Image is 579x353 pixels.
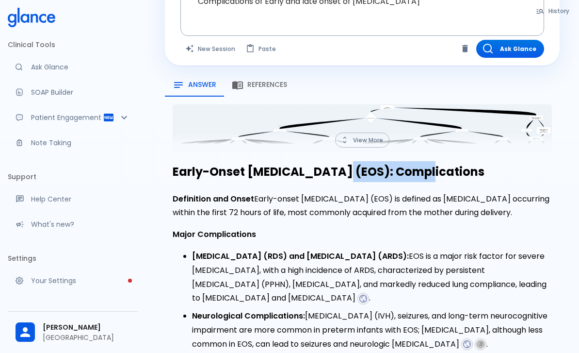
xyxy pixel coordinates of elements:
img: favicons [463,340,471,349]
p: SOAP Builder [31,87,130,97]
li: EOS is a major risk factor for severe [MEDICAL_DATA], with a high incidence of ARDS, characterize... [192,250,552,305]
p: Provide Support: MV, Inotropes, Fluids, Correct [MEDICAL_DATA] or Metabolic Derangements [538,129,549,135]
button: Clears all inputs and results. [180,40,241,58]
div: Recent updates and feature releases [8,214,138,235]
li: Clinical Tools [8,33,138,56]
h2: Early-Onset [MEDICAL_DATA] (EOS): Complications [173,161,552,182]
button: History [531,4,575,18]
p: No: LOS [460,125,463,126]
p: Help Center [31,194,130,204]
button: Clear [458,41,472,56]
a: Get help from our support team [8,188,138,210]
p: What's new? [31,219,130,229]
button: View More [335,133,389,148]
span: Answer [188,81,216,89]
li: [MEDICAL_DATA] (IVH), seizures, and long-term neurocognitive impairment are more common in preter... [192,309,552,351]
li: Settings [8,247,138,270]
img: favicons [359,294,368,303]
a: Please complete account setup [8,270,138,291]
button: Ask Glance [476,40,544,58]
span: References [247,81,287,89]
p: [GEOGRAPHIC_DATA] [43,333,130,342]
p: Initiate Early Recognition and Aggressive TX [531,117,542,119]
button: Paste from clipboard [241,40,282,58]
div: [PERSON_NAME][GEOGRAPHIC_DATA] [8,316,138,349]
p: Patient Engagement [31,113,103,122]
p: Suspected [MEDICAL_DATA]: Assess Onset Timing [382,107,393,110]
p: Note Taking [31,138,130,148]
p: Onset: Less than 72h? [367,118,376,118]
p: Start Empirical ABX [523,131,531,132]
li: Support [8,165,138,188]
strong: [MEDICAL_DATA] (RDS) and [MEDICAL_DATA] (ARDS): [192,251,409,262]
a: Advanced note-taking [8,132,138,153]
strong: Major Complications [173,229,256,240]
span: [PERSON_NAME] [43,322,130,333]
div: Patient Reports & Referrals [8,107,138,128]
a: Moramiz: Find ICD10AM codes instantly [8,56,138,78]
p: Early-Onset [MEDICAL_DATA]: EOS [275,131,286,132]
p: Ask Glance [31,62,130,72]
p: Late-Onset [MEDICAL_DATA]: LOS [457,131,468,132]
span: 3 [476,340,485,349]
strong: Neurological Complications: [192,310,305,321]
strong: Definition and Onset [173,193,254,204]
p: Your Settings [31,276,130,286]
a: Docugen: Compose a clinical documentation in seconds [8,82,138,103]
p: Early-onset [MEDICAL_DATA] (EOS) is defined as [MEDICAL_DATA] occurring within the first 72 hours... [173,192,552,220]
p: Yes: EOS [278,125,281,126]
